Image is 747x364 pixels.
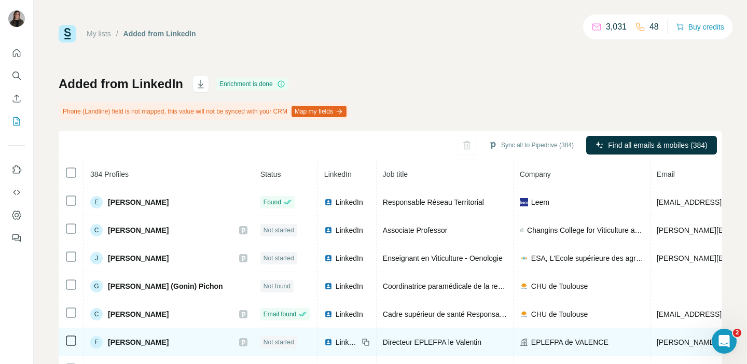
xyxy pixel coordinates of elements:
[520,170,551,178] span: Company
[531,281,588,291] span: CHU de Toulouse
[8,160,25,179] button: Use Surfe on LinkedIn
[608,140,707,150] span: Find all emails & mobiles (384)
[324,226,333,234] img: LinkedIn logo
[108,197,169,207] span: [PERSON_NAME]
[8,112,25,131] button: My lists
[649,21,659,33] p: 48
[90,280,103,292] div: G
[59,25,76,43] img: Surfe Logo
[8,66,25,85] button: Search
[8,10,25,27] img: Avatar
[527,225,644,235] span: Changins College for Viticulture and Oenology, [GEOGRAPHIC_DATA]
[108,337,169,347] span: [PERSON_NAME]
[8,206,25,225] button: Dashboard
[712,329,737,354] iframe: Intercom live chat
[264,226,294,235] span: Not started
[90,336,103,348] div: F
[108,309,169,319] span: [PERSON_NAME]
[520,310,528,318] img: company-logo
[336,281,363,291] span: LinkedIn
[324,198,333,206] img: LinkedIn logo
[383,254,503,262] span: Enseignant en Viticulture - Oenologie
[8,229,25,247] button: Feedback
[264,310,296,319] span: Email found
[90,196,103,208] div: E
[8,89,25,108] button: Enrich CSV
[108,253,169,263] span: [PERSON_NAME]
[264,282,290,291] span: Not found
[383,170,408,178] span: Job title
[676,20,724,34] button: Buy credits
[264,198,281,207] span: Found
[87,30,111,38] a: My lists
[324,338,333,346] img: LinkedIn logo
[264,338,294,347] span: Not started
[481,137,581,153] button: Sync all to Pipedrive (384)
[657,170,675,178] span: Email
[531,253,644,263] span: ESA, L'Ecole supérieure des agricultures
[324,310,333,318] img: LinkedIn logo
[531,309,588,319] span: CHU de Toulouse
[264,254,294,263] span: Not started
[336,197,363,207] span: LinkedIn
[260,170,281,178] span: Status
[90,252,103,264] div: J
[520,282,528,290] img: company-logo
[383,226,448,234] span: Associate Professor
[324,254,333,262] img: LinkedIn logo
[216,78,288,90] div: Enrichment is done
[383,338,481,346] span: Directeur EPLEFPA le Valentin
[383,282,553,290] span: Coordinatrice paramédicale de la recherche en soins
[324,282,333,290] img: LinkedIn logo
[59,76,183,92] h1: Added from LinkedIn
[336,337,358,347] span: LinkedIn
[383,198,484,206] span: Responsable Réseau Territorial
[606,21,627,33] p: 3,031
[336,253,363,263] span: LinkedIn
[383,310,692,318] span: Cadre supérieur de santé Responsable pédagogique IFCS au PREMFS [GEOGRAPHIC_DATA]
[108,281,223,291] span: [PERSON_NAME] (Gonin) Pichon
[586,136,717,155] button: Find all emails & mobiles (384)
[90,308,103,320] div: C
[520,198,528,206] img: company-logo
[90,224,103,236] div: C
[336,309,363,319] span: LinkedIn
[531,197,549,207] span: Leem
[531,337,608,347] span: EPLEFPA de VALENCE
[8,44,25,62] button: Quick start
[733,329,741,337] span: 2
[336,225,363,235] span: LinkedIn
[116,29,118,39] li: /
[324,170,352,178] span: LinkedIn
[59,103,349,120] div: Phone (Landline) field is not mapped, this value will not be synced with your CRM
[292,106,347,117] button: Map my fields
[90,170,129,178] span: 384 Profiles
[108,225,169,235] span: [PERSON_NAME]
[520,254,528,262] img: company-logo
[8,183,25,202] button: Use Surfe API
[123,29,196,39] div: Added from LinkedIn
